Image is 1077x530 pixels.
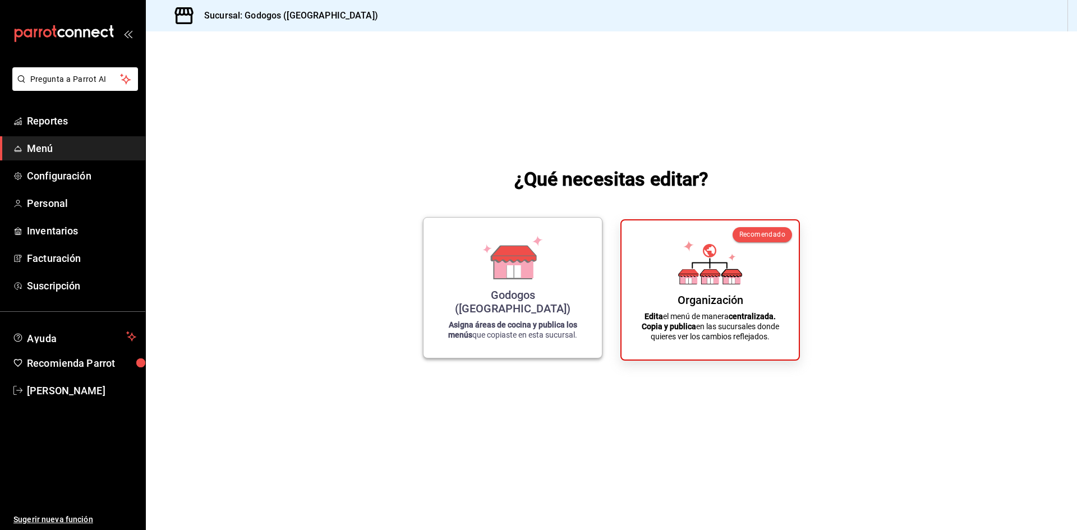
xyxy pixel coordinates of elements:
[729,312,776,321] strong: centralizada.
[27,251,136,266] span: Facturación
[642,322,696,331] strong: Copia y publica
[27,168,136,183] span: Configuración
[27,113,136,128] span: Reportes
[27,141,136,156] span: Menú
[514,165,709,192] h1: ¿Qué necesitas editar?
[448,320,577,339] strong: Asigna áreas de cocina y publica los menús
[678,293,743,307] div: Organización
[27,196,136,211] span: Personal
[645,312,663,321] strong: Edita
[739,231,785,238] span: Recomendado
[27,356,136,371] span: Recomienda Parrot
[8,81,138,93] a: Pregunta a Parrot AI
[123,29,132,38] button: open_drawer_menu
[437,288,588,315] div: Godogos ([GEOGRAPHIC_DATA])
[13,514,136,526] span: Sugerir nueva función
[27,330,122,343] span: Ayuda
[195,9,378,22] h3: Sucursal: Godogos ([GEOGRAPHIC_DATA])
[12,67,138,91] button: Pregunta a Parrot AI
[27,383,136,398] span: [PERSON_NAME]
[437,320,588,340] p: que copiaste en esta sucursal.
[27,278,136,293] span: Suscripción
[635,311,785,342] p: el menú de manera en las sucursales donde quieres ver los cambios reflejados.
[30,73,121,85] span: Pregunta a Parrot AI
[27,223,136,238] span: Inventarios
